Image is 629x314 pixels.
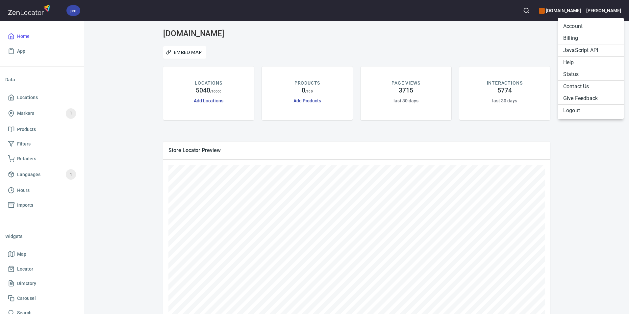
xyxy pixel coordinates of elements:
li: Give Feedback [558,92,624,104]
a: Help [558,57,624,68]
a: Status [558,68,624,80]
li: Billing [558,32,624,44]
a: JavaScript API [558,44,624,56]
li: Account [558,20,624,32]
li: Contact Us [558,81,624,92]
li: Logout [558,105,624,117]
